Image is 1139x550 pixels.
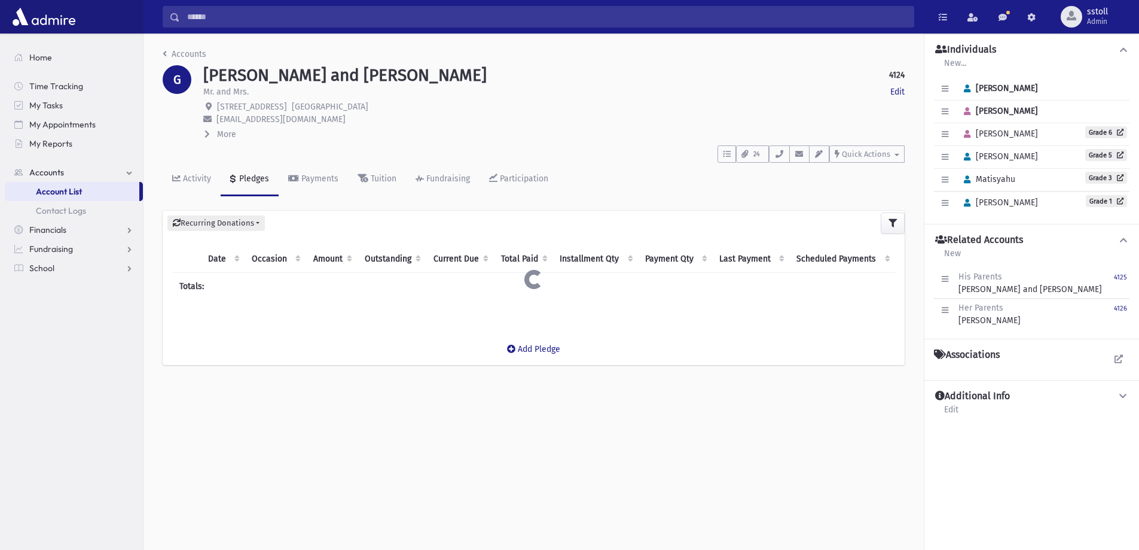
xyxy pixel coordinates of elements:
span: Quick Actions [842,150,890,159]
div: Activity [181,174,211,184]
a: Fundraising [406,163,480,196]
span: [GEOGRAPHIC_DATA] [292,102,368,112]
small: 4126 [1114,305,1127,312]
a: My Tasks [5,96,143,115]
span: My Appointments [29,119,96,130]
span: [EMAIL_ADDRESS][DOMAIN_NAME] [216,114,346,124]
span: Fundraising [29,244,73,254]
a: Edit [890,86,905,98]
th: Date [201,245,245,273]
a: Accounts [5,163,143,182]
div: Pledges [237,174,269,184]
span: Admin [1087,17,1108,26]
div: G [163,65,191,94]
span: [PERSON_NAME] [958,197,1038,208]
a: Grade 1 [1086,195,1127,207]
span: Account List [36,186,82,197]
a: Edit [943,403,959,424]
button: Additional Info [934,390,1129,403]
span: More [217,129,236,139]
th: Totals: [172,272,306,300]
button: More [203,128,237,141]
nav: breadcrumb [163,48,206,65]
div: Tuition [368,174,396,184]
h4: Associations [934,349,1000,361]
span: [PERSON_NAME] [958,83,1038,93]
th: Outstanding [357,245,426,273]
a: New [943,247,961,268]
small: 4125 [1114,274,1127,281]
a: School [5,259,143,278]
button: Individuals [934,44,1129,56]
div: Fundraising [424,174,470,184]
div: Participation [497,174,548,184]
h1: [PERSON_NAME] and [PERSON_NAME] [203,65,487,86]
a: New... [943,56,967,78]
div: [PERSON_NAME] [958,302,1021,327]
span: My Reports [29,138,72,149]
th: Last Payment [712,245,789,273]
th: Current Due [426,245,493,273]
a: Accounts [163,49,206,59]
span: His Parents [958,272,1002,282]
button: Related Accounts [934,234,1129,247]
a: Tuition [348,163,406,196]
span: 24 [750,149,764,160]
span: Matisyahu [958,174,1015,184]
a: Grade 3 [1085,172,1127,184]
span: Time Tracking [29,81,83,92]
a: Account List [5,182,139,201]
a: 4125 [1114,271,1127,296]
span: Her Parents [958,303,1003,313]
a: Grade 5 [1085,149,1127,161]
a: Pledges [221,163,279,196]
button: 24 [736,145,769,163]
img: AdmirePro [10,5,78,29]
a: My Appointments [5,115,143,134]
span: Contact Logs [36,205,86,216]
button: Recurring Donations [167,215,265,231]
a: My Reports [5,134,143,153]
th: Scheduled Payments [789,245,895,273]
span: [PERSON_NAME] [958,106,1038,116]
span: My Tasks [29,100,63,111]
th: Occasion [245,245,306,273]
th: Amount [306,245,357,273]
a: Financials [5,220,143,239]
div: [PERSON_NAME] and [PERSON_NAME] [958,271,1102,296]
a: Add Pledge [497,335,570,364]
a: Contact Logs [5,201,143,220]
span: [STREET_ADDRESS] [217,102,287,112]
a: Participation [480,163,558,196]
a: 4126 [1114,302,1127,327]
th: Installment Qty [552,245,637,273]
strong: 4124 [889,69,905,81]
div: Payments [299,174,338,184]
h4: Individuals [935,44,996,56]
h4: Related Accounts [935,234,1023,247]
button: Quick Actions [829,145,905,163]
span: School [29,263,54,274]
span: sstoll [1087,7,1108,17]
span: Financials [29,224,66,235]
a: Grade 6 [1085,126,1127,138]
h4: Additional Info [935,390,1010,403]
span: Home [29,52,52,63]
span: Accounts [29,167,64,178]
a: Activity [163,163,221,196]
span: [PERSON_NAME] [958,151,1038,162]
a: Home [5,48,143,67]
th: Payment Qty [638,245,712,273]
p: Mr. and Mrs. [203,86,249,98]
a: Time Tracking [5,77,143,96]
a: Payments [279,163,348,196]
input: Search [180,6,914,28]
th: Total Paid [493,245,552,273]
a: Fundraising [5,239,143,259]
span: [PERSON_NAME] [958,129,1038,139]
